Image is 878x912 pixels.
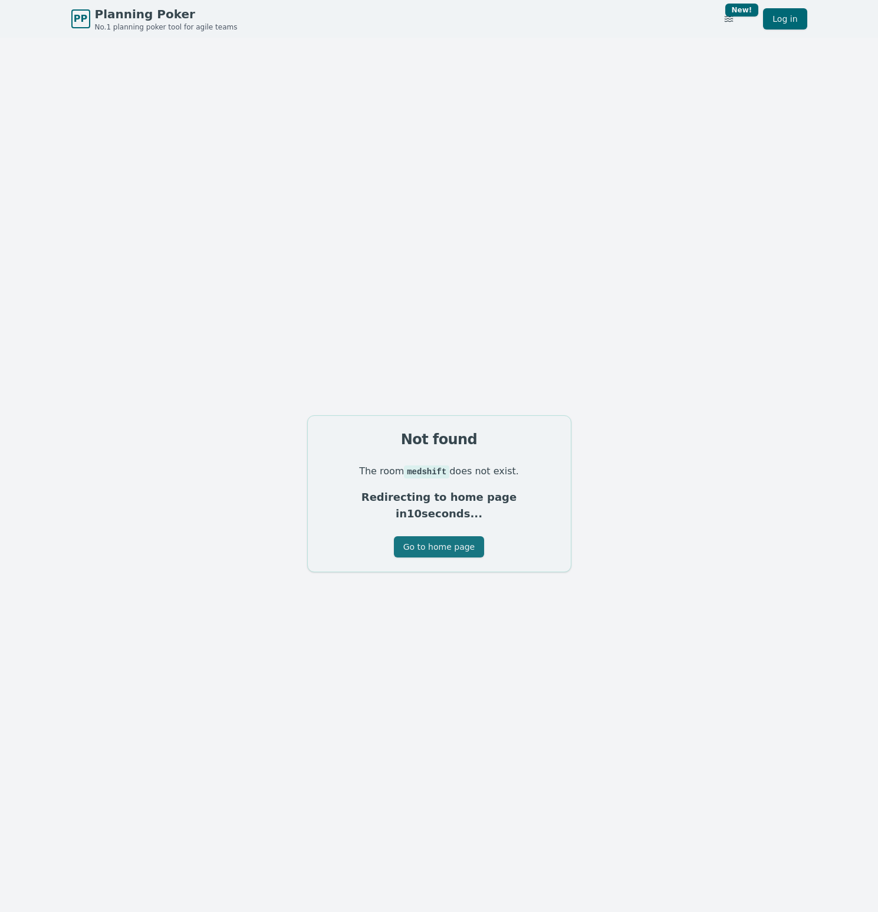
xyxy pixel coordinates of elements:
[71,6,238,32] a: PPPlanning PokerNo.1 planning poker tool for agile teams
[74,12,87,26] span: PP
[718,8,739,29] button: New!
[763,8,807,29] a: Log in
[95,22,238,32] span: No.1 planning poker tool for agile teams
[394,536,484,557] button: Go to home page
[322,489,557,522] p: Redirecting to home page in 10 seconds...
[404,465,449,478] code: medshift
[95,6,238,22] span: Planning Poker
[322,430,557,449] div: Not found
[322,463,557,480] p: The room does not exist.
[725,4,759,17] div: New!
